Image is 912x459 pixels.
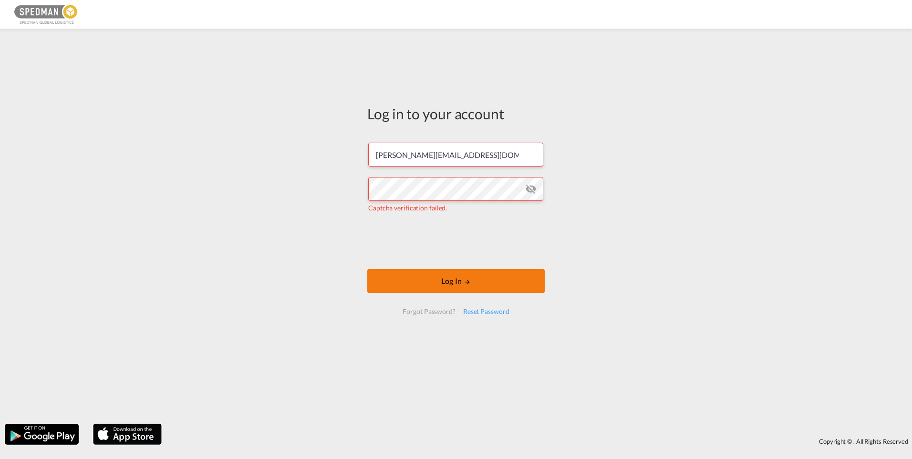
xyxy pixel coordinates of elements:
[4,423,80,446] img: google.png
[368,143,543,167] input: Enter email/phone number
[368,204,447,212] span: Captcha verification failed.
[367,104,545,124] div: Log in to your account
[92,423,163,446] img: apple.png
[525,183,537,195] md-icon: icon-eye-off
[399,303,459,320] div: Forgot Password?
[383,222,529,260] iframe: reCAPTCHA
[367,269,545,293] button: LOGIN
[166,433,912,449] div: Copyright © . All Rights Reserved
[14,4,79,25] img: c12ca350ff1b11efb6b291369744d907.png
[459,303,513,320] div: Reset Password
